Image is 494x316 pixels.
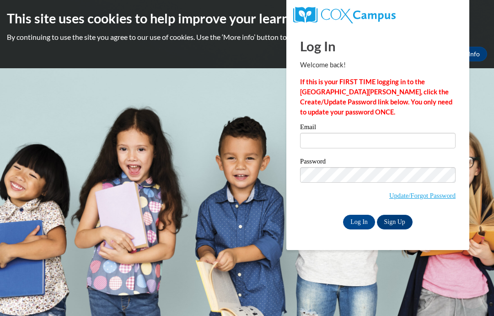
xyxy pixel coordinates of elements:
strong: If this is your FIRST TIME logging in to the [GEOGRAPHIC_DATA][PERSON_NAME], click the Create/Upd... [300,78,452,116]
p: Welcome back! [300,60,456,70]
iframe: Button to launch messaging window [457,279,487,309]
h1: Log In [300,37,456,55]
label: Password [300,158,456,167]
input: Log In [343,215,375,229]
h2: This site uses cookies to help improve your learning experience. [7,9,487,27]
label: Email [300,124,456,133]
p: By continuing to use the site you agree to our use of cookies. Use the ‘More info’ button to read... [7,32,487,42]
a: Sign Up [377,215,413,229]
img: COX Campus [293,7,396,23]
a: Update/Forgot Password [389,192,456,199]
